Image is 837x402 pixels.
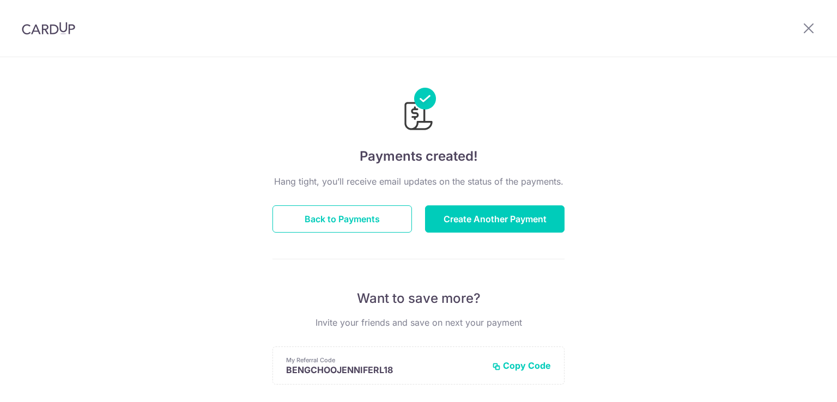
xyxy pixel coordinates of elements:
[22,22,75,35] img: CardUp
[272,290,565,307] p: Want to save more?
[272,316,565,329] p: Invite your friends and save on next your payment
[401,88,436,133] img: Payments
[272,147,565,166] h4: Payments created!
[425,205,565,233] button: Create Another Payment
[286,356,483,364] p: My Referral Code
[492,360,551,371] button: Copy Code
[272,205,412,233] button: Back to Payments
[272,175,565,188] p: Hang tight, you’ll receive email updates on the status of the payments.
[286,364,483,375] p: BENGCHOOJENNIFERL18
